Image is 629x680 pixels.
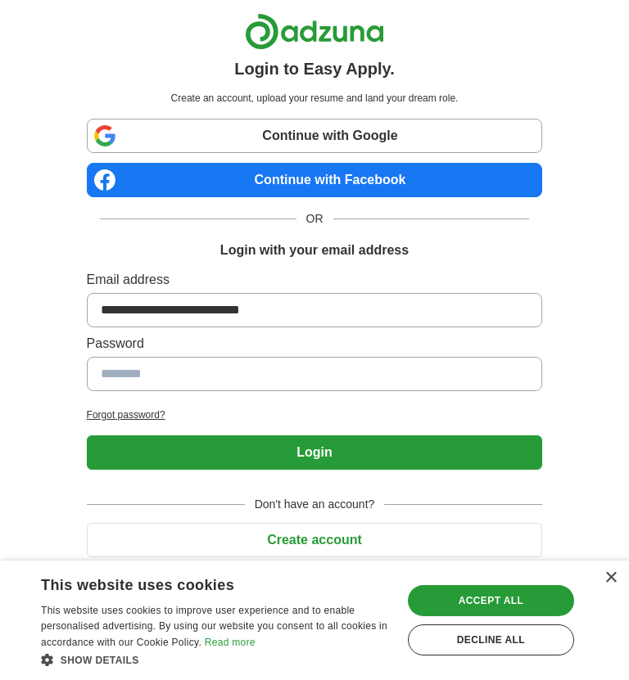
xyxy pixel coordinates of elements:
div: Close [604,572,617,584]
a: Forgot password? [87,408,543,422]
span: Show details [61,655,139,666]
p: Create an account, upload your resume and land your dream role. [90,91,540,106]
span: Don't have an account? [245,496,385,513]
a: Continue with Facebook [87,163,543,197]
h1: Login with your email address [220,241,409,260]
div: Decline all [408,624,574,655]
div: Show details [41,651,391,668]
label: Email address [87,270,543,290]
span: OR [296,210,333,227]
a: Continue with Google [87,119,543,153]
h1: Login to Easy Apply. [234,56,395,81]
span: This website uses cookies to improve user experience and to enable personalised advertising. By u... [41,605,387,649]
div: This website uses cookies [41,570,351,595]
a: Create account [87,533,543,547]
button: Create account [87,523,543,557]
a: Read more, opens a new window [205,637,256,648]
button: Login [87,435,543,470]
img: Adzuna logo [245,13,384,50]
div: Accept all [408,585,574,616]
label: Password [87,334,543,354]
